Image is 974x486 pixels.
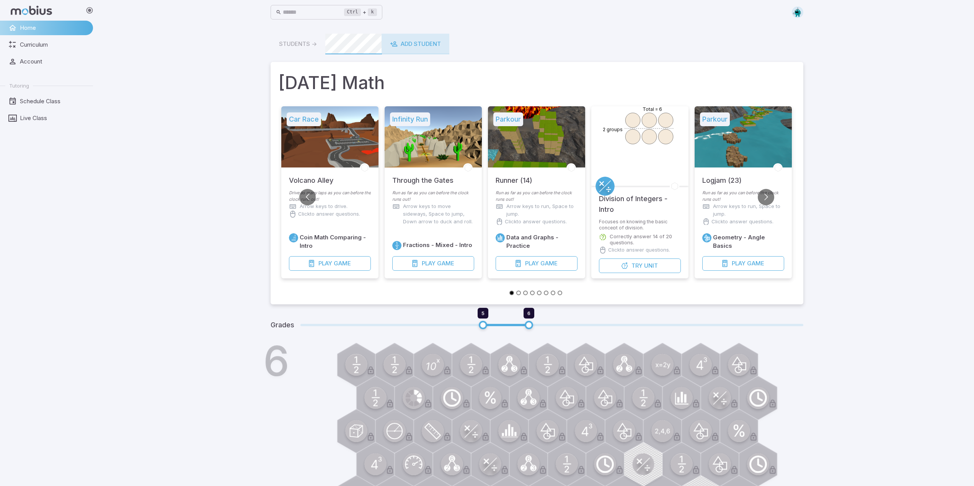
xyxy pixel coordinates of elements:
img: octagon.svg [792,7,803,18]
h5: Parkour [493,112,523,126]
button: Go to previous slide [299,189,316,205]
p: Run as far as you can before the clock runs out! [702,190,784,203]
h5: Car Race [287,112,321,126]
a: Place Value [289,233,298,242]
span: 5 [481,310,485,316]
p: Click to answer questions. [298,210,360,218]
text: 2 groups [602,127,622,132]
h6: Geometry - Angle Basics [713,233,784,250]
h5: Parkour [700,112,730,126]
h6: Coin Math Comparing - Intro [300,233,371,250]
span: Game [747,259,764,268]
span: Try [631,262,642,270]
a: Geometry 2D [702,233,711,242]
p: Click to answer questions. [505,218,567,226]
span: Tutoring [9,82,29,89]
h5: Volcano Alley [289,167,333,186]
h5: Grades [271,320,294,330]
button: Go to next slide [758,189,774,205]
span: Game [437,259,454,268]
button: Go to slide 7 [551,291,555,295]
button: Go to slide 2 [516,291,521,295]
p: Arrow keys to run, Space to jump. [506,203,578,218]
span: Play [525,259,538,268]
h5: Through the Gates [392,167,454,186]
p: Focuses on knowing the basic concept of division. [599,219,681,229]
span: Home [20,24,88,32]
a: Fractions/Decimals [392,241,401,250]
h5: Division of Integers - Intro [599,186,681,215]
p: Click to answer questions. [608,246,670,254]
kbd: k [368,8,377,16]
button: Go to slide 6 [544,291,548,295]
button: PlayGame [702,256,784,271]
h1: [DATE] Math [278,70,796,96]
button: Go to slide 5 [537,291,542,295]
span: Game [333,259,351,268]
button: PlayGame [496,256,578,271]
span: Play [421,259,435,268]
h5: Infinity Run [390,112,430,126]
h6: Fractions - Mixed - Intro [403,241,472,249]
span: Unit [644,262,657,270]
span: Live Class [20,114,88,122]
p: Arrow keys to run, Space to jump. [713,203,784,218]
button: PlayGame [392,256,474,271]
span: Account [20,57,88,66]
text: Total = 6 [643,106,662,112]
span: Play [731,259,745,268]
h1: 6 [263,340,289,382]
p: Arrow keys to drive. [300,203,348,210]
span: Schedule Class [20,97,88,106]
button: Go to slide 3 [523,291,528,295]
p: Click to answer questions. [711,218,773,226]
p: Drive as many laps as you can before the clock runs out! [289,190,371,203]
button: Go to slide 1 [509,291,514,295]
div: + [344,8,377,17]
div: Add Student [390,40,441,48]
p: Arrow keys to move sideways, Space to jump, Down arrow to duck and roll. [403,203,474,226]
button: PlayGame [289,256,371,271]
span: Game [540,259,557,268]
h6: Data and Graphs - Practice [506,233,578,250]
h5: Runner (14) [496,167,532,186]
kbd: Ctrl [344,8,361,16]
p: Correctly answer 14 of 20 questions. [610,233,681,245]
button: Go to slide 4 [530,291,535,295]
h5: Logjam (23) [702,167,742,186]
span: Curriculum [20,41,88,49]
a: Data/Graphing [496,233,505,242]
button: TryUnit [599,258,681,273]
p: Run as far as you can before the clock runs out! [496,190,578,203]
button: Go to slide 8 [558,291,562,295]
span: 6 [527,310,530,316]
a: Multiply/Divide [595,177,615,196]
span: Play [318,259,332,268]
p: Run as far as you can before the clock runs out! [392,190,474,203]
